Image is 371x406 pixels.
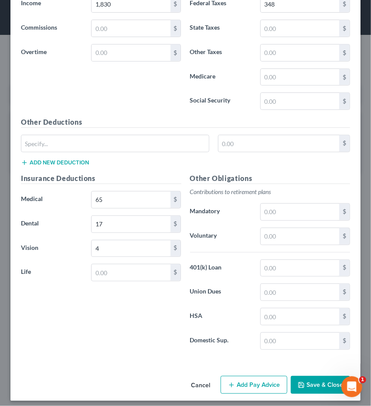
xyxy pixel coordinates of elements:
label: Dental [17,215,87,233]
input: Specify... [21,135,209,152]
h5: Other Deductions [21,117,350,128]
div: $ [339,20,350,37]
button: Add new deduction [21,159,89,166]
label: Medical [17,191,87,208]
label: Life [17,264,87,281]
div: $ [170,191,181,208]
h5: Insurance Deductions [21,173,181,184]
input: 0.00 [92,240,170,257]
div: $ [339,204,350,220]
button: Add Pay Advice [221,376,287,394]
div: $ [170,20,181,37]
input: 0.00 [261,308,339,325]
input: 0.00 [261,44,339,61]
div: $ [339,308,350,325]
div: $ [339,228,350,245]
input: 0.00 [261,20,339,37]
input: 0.00 [261,228,339,245]
input: 0.00 [92,20,170,37]
span: 1 [359,376,366,383]
div: $ [339,135,350,152]
label: Social Security [186,92,256,110]
div: $ [170,216,181,232]
label: Voluntary [186,228,256,245]
button: Save & Close [291,376,350,394]
div: $ [339,44,350,61]
div: $ [339,93,350,109]
label: Domestic Sup. [186,332,256,350]
label: Commissions [17,20,87,37]
label: Mandatory [186,203,256,221]
input: 0.00 [92,264,170,281]
div: $ [170,240,181,257]
input: 0.00 [218,135,339,152]
input: 0.00 [261,284,339,300]
div: $ [339,260,350,276]
label: Other Taxes [186,44,256,61]
p: Contributions to retirement plans [190,188,351,196]
label: 401(k) Loan [186,259,256,277]
h5: Other Obligations [190,173,351,184]
input: 0.00 [261,69,339,85]
input: 0.00 [92,216,170,232]
label: Medicare [186,68,256,86]
button: Cancel [184,377,217,394]
label: Overtime [17,44,87,61]
div: $ [339,284,350,300]
label: Vision [17,240,87,257]
label: State Taxes [186,20,256,37]
input: 0.00 [261,333,339,349]
input: 0.00 [92,191,170,208]
div: $ [170,44,181,61]
input: 0.00 [92,44,170,61]
input: 0.00 [261,204,339,220]
input: 0.00 [261,93,339,109]
input: 0.00 [261,260,339,276]
div: $ [339,69,350,85]
label: HSA [186,308,256,325]
div: $ [339,333,350,349]
div: $ [170,264,181,281]
label: Union Dues [186,283,256,301]
iframe: Intercom live chat [341,376,362,397]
